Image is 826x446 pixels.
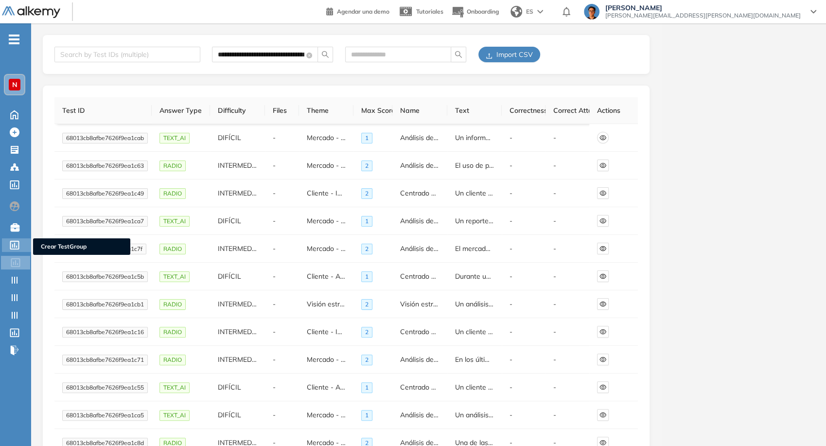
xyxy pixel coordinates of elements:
td: Un informe sectorial revela que el segmento de videojuegos en línea está creciendo rápidamente en... [447,124,502,152]
td: INTERMEDIA [210,235,265,263]
span: - [273,161,276,170]
td: INTERMEDIA [210,318,265,346]
span: 2 [361,161,372,171]
span: INTERMEDIA [218,244,259,253]
span: Onboarding [467,8,499,15]
span: - [273,133,276,142]
img: world [510,6,522,18]
span: eye [598,273,608,280]
span: 2 [361,299,372,310]
td: - [502,401,545,429]
th: Name [392,97,447,124]
span: INTERMEDIA [218,355,259,364]
span: Cliente - Intermedio [307,327,369,336]
td: - [502,207,545,235]
span: Tutoriales [416,8,443,15]
td: Un reporte de tendencias globales sugiere que los consumidores están valorando cada vez más los p... [447,207,502,235]
td: El mercado de contenido digital por suscripción ha crecido rápidamente, con una creciente demanda... [447,235,502,263]
span: - [273,355,276,364]
td: - [545,152,589,179]
button: search [317,47,333,62]
span: 68013cb8afbe7626f9ea1c49 [62,188,148,199]
th: Theme [299,97,354,124]
span: Mercado - Intermedio [307,244,374,253]
button: eye [597,326,609,338]
td: - [545,263,589,290]
span: - [273,189,276,197]
td: INTERMEDIA [210,290,265,318]
td: DIFÍCIL [210,207,265,235]
span: [PERSON_NAME][EMAIL_ADDRESS][PERSON_NAME][DOMAIN_NAME] [605,12,801,19]
span: 1 [361,216,372,227]
span: Mercado - Avanzado [307,410,372,419]
td: DIFÍCIL [210,263,265,290]
td: - [545,290,589,318]
th: Text [447,97,502,124]
span: eye [598,328,608,335]
td: - [502,152,545,179]
span: TEXT_AI [159,382,190,393]
span: RADIO [159,299,186,310]
th: Files [265,97,299,124]
span: Crear TestGroup [41,242,123,251]
span: 68013cb8afbe7626f9ea1c71 [62,355,148,365]
td: Análisis de tendencias de mercado [392,124,447,152]
td: INTERMEDIA [210,179,265,207]
span: - [273,272,276,281]
span: 68013cb8afbe7626f9ea1c63 [62,161,148,171]
td: DIFÍCIL [210,374,265,401]
td: Mercado - Intermedio [299,152,354,179]
span: - [273,216,276,225]
span: DIFÍCIL [218,410,241,419]
span: eye [598,411,608,418]
span: close-circle [306,53,312,58]
td: Cliente - Intermedio [299,318,354,346]
button: Onboarding [451,1,499,22]
td: Análisis de tendencias de mercado [392,207,447,235]
span: INTERMEDIA [218,189,259,197]
td: DIFÍCIL [210,124,265,152]
span: Mercado - Avanzado [307,133,372,142]
span: 2 [361,355,372,365]
button: uploadImport CSV [478,47,540,62]
th: Correctness % [502,97,545,124]
td: - [502,235,545,263]
span: TEXT_AI [159,133,190,143]
td: Mercado - Intermedio [299,235,354,263]
td: Un cliente corporativo del sector retail enfrenta un aumento de quejas por parte de sus propios u... [447,374,502,401]
span: - [273,383,276,392]
span: eye [598,134,608,141]
td: Mercado - Avanzado [299,124,354,152]
button: eye [597,132,609,143]
td: Visión estratégica [392,290,447,318]
span: TEXT_AI [159,271,190,282]
span: Import CSV [496,49,533,60]
td: - [502,318,545,346]
i: - [9,38,19,40]
span: 1 [361,271,372,282]
span: N [12,81,18,89]
span: 68013cb8afbe7626f9ea1ca5 [62,410,148,421]
span: Mercado - Avanzado [307,216,372,225]
td: - [502,290,545,318]
td: Mercado - Avanzado [299,401,354,429]
span: Cliente - Intermedio [307,189,369,197]
span: - [273,410,276,419]
td: INTERMEDIA [210,152,265,179]
span: eye [598,439,608,446]
button: eye [597,298,609,310]
td: El uso de plataformas digitales para consumo de contenido ha aumentado un 30% en los últimos dos ... [447,152,502,179]
td: Cliente - Avanzado [299,374,354,401]
span: RADIO [159,188,186,199]
span: Visión estratégica - Intermedio [307,300,403,308]
span: ES [526,7,533,16]
th: Correct Attempts [545,97,589,124]
span: 2 [361,188,372,199]
span: 1 [361,382,372,393]
span: 68013cb8afbe7626f9ea1cb1 [62,299,148,310]
td: Análisis de tendencias de mercado [392,152,447,179]
td: - [545,374,589,401]
span: Cliente - Avanzado [307,272,367,281]
td: - [545,235,589,263]
span: 1 [361,410,372,421]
